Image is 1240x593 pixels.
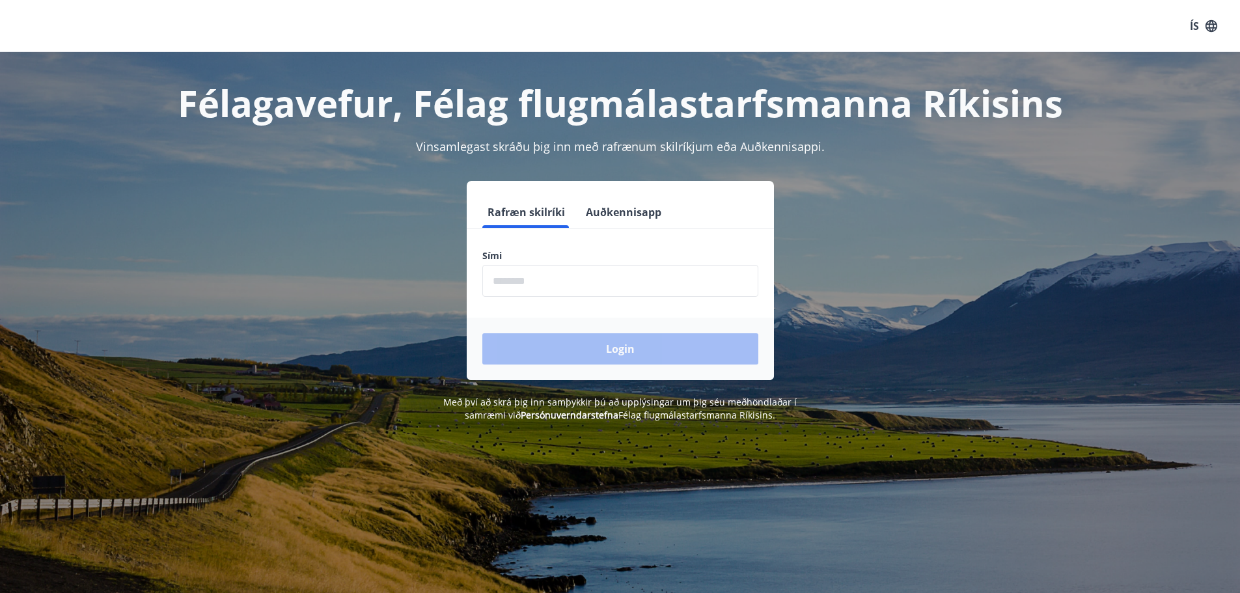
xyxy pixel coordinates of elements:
button: ÍS [1183,14,1224,38]
label: Sími [482,249,758,262]
h1: Félagavefur, Félag flugmálastarfsmanna Ríkisins [167,78,1073,128]
span: Vinsamlegast skráðu þig inn með rafrænum skilríkjum eða Auðkennisappi. [416,139,825,154]
a: Persónuverndarstefna [521,409,618,421]
span: Með því að skrá þig inn samþykkir þú að upplýsingar um þig séu meðhöndlaðar í samræmi við Félag f... [443,396,797,421]
button: Auðkennisapp [581,197,667,228]
button: Rafræn skilríki [482,197,570,228]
